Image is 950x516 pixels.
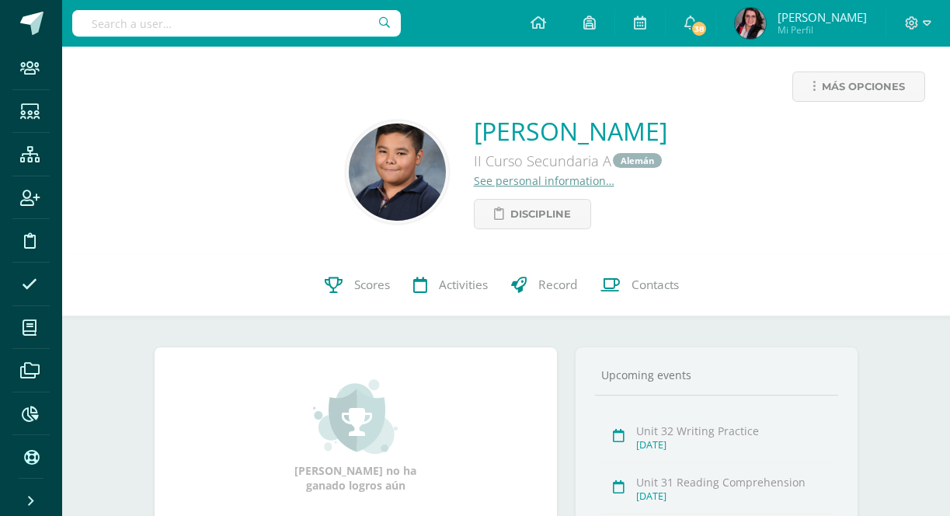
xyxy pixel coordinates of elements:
[589,254,691,316] a: Contacts
[510,200,571,228] span: Discipline
[778,9,867,25] span: [PERSON_NAME]
[474,148,667,173] div: II Curso Secundaria A
[439,277,488,294] span: Activities
[499,254,589,316] a: Record
[792,71,925,102] a: Más opciones
[474,114,667,148] a: [PERSON_NAME]
[474,199,591,229] a: Discipline
[822,72,905,101] span: Más opciones
[474,173,614,188] a: See personal information…
[636,475,832,490] div: Unit 31 Reading Comprehension
[636,438,832,451] div: [DATE]
[402,254,499,316] a: Activities
[313,254,402,316] a: Scores
[636,490,832,503] div: [DATE]
[354,277,390,294] span: Scores
[313,378,398,455] img: achievement_small.png
[72,10,401,37] input: Search a user…
[538,277,577,294] span: Record
[632,277,679,294] span: Contacts
[595,368,838,382] div: Upcoming events
[778,23,867,37] span: Mi Perfil
[735,8,766,39] img: f89842a4e61842ba27cad18f797cc0cf.png
[349,124,446,221] img: e49099997a6c1cf903d7e3891cf6a355.png
[278,378,433,493] div: [PERSON_NAME] no ha ganado logros aún
[691,20,708,37] span: 38
[636,424,832,438] div: Unit 32 Writing Practice
[613,153,662,168] a: Alemán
